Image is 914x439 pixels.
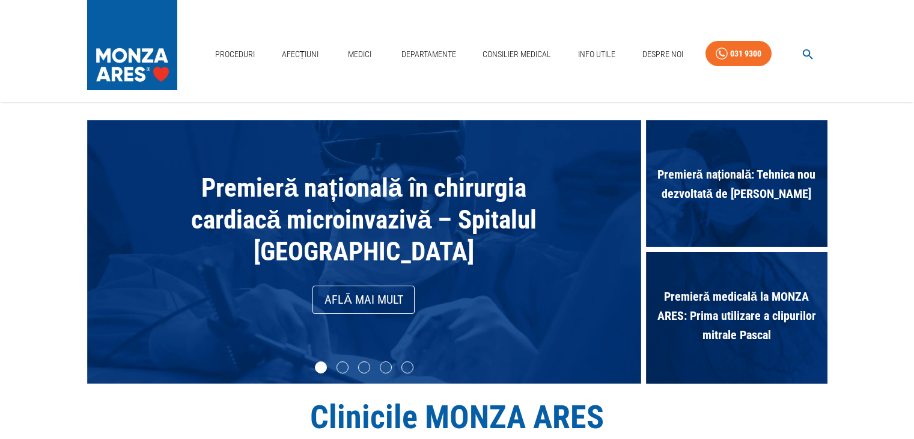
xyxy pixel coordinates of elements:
li: slide item 5 [401,361,413,373]
span: Premieră națională: Tehnica nou dezvoltată de [PERSON_NAME] [646,159,827,209]
a: Consilier Medical [478,42,556,67]
h1: Clinicile MONZA ARES [87,398,827,436]
span: Premieră medicală la MONZA ARES: Prima utilizare a clipurilor mitrale Pascal [646,281,827,351]
a: Despre Noi [638,42,688,67]
div: Premieră medicală la MONZA ARES: Prima utilizare a clipurilor mitrale Pascal [646,252,827,384]
div: 031 9300 [730,46,761,61]
a: Departamente [397,42,461,67]
li: slide item 3 [358,361,370,373]
a: 031 9300 [705,41,772,67]
li: slide item 4 [380,361,392,373]
a: Proceduri [210,42,260,67]
li: slide item 2 [337,361,349,373]
a: Afecțiuni [277,42,324,67]
div: Premieră națională: Tehnica nou dezvoltată de [PERSON_NAME] [646,120,827,252]
li: slide item 1 [315,361,327,373]
a: Medici [341,42,379,67]
a: Info Utile [573,42,620,67]
span: Premieră națională în chirurgia cardiacă microinvazivă – Spitalul [GEOGRAPHIC_DATA] [191,173,537,266]
a: Află mai mult [312,286,415,314]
